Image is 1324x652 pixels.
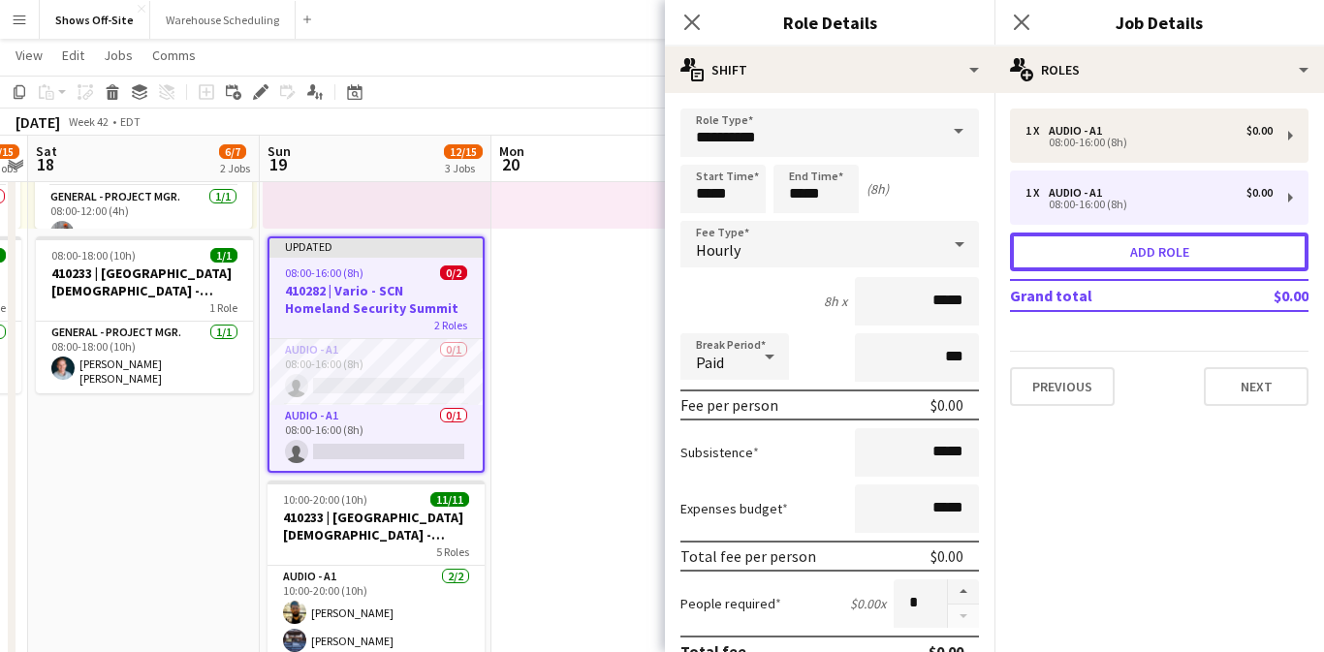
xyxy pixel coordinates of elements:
[948,579,979,605] button: Increase
[64,114,112,129] span: Week 42
[144,43,204,68] a: Comms
[152,47,196,64] span: Comms
[283,492,367,507] span: 10:00-20:00 (10h)
[33,153,57,175] span: 18
[1010,367,1115,406] button: Previous
[1049,124,1110,138] div: Audio - A1
[219,144,246,159] span: 6/7
[680,546,816,566] div: Total fee per person
[269,282,483,317] h3: 410282 | Vario - SCN Homeland Security Summit
[930,395,963,415] div: $0.00
[36,264,253,299] h3: 410233 | [GEOGRAPHIC_DATA][DEMOGRAPHIC_DATA] - Frequency Camp FFA 2025
[696,240,741,260] span: Hourly
[36,322,253,393] app-card-role: General - Project Mgr.1/108:00-18:00 (10h)[PERSON_NAME] [PERSON_NAME]
[265,153,291,175] span: 19
[850,595,886,612] div: $0.00 x
[930,546,963,566] div: $0.00
[665,47,994,93] div: Shift
[430,492,469,507] span: 11/11
[96,43,141,68] a: Jobs
[104,47,133,64] span: Jobs
[210,248,237,263] span: 1/1
[1204,367,1308,406] button: Next
[680,500,788,517] label: Expenses budget
[268,236,485,473] app-job-card: Updated08:00-16:00 (8h)0/2410282 | Vario - SCN Homeland Security Summit2 RolesAudio - A10/108:00-...
[54,43,92,68] a: Edit
[269,238,483,254] div: Updated
[680,595,781,612] label: People required
[36,142,57,160] span: Sat
[16,112,60,132] div: [DATE]
[696,353,724,372] span: Paid
[496,153,524,175] span: 20
[209,300,237,315] span: 1 Role
[150,1,296,39] button: Warehouse Scheduling
[285,265,363,280] span: 08:00-16:00 (8h)
[1025,186,1049,200] div: 1 x
[62,47,84,64] span: Edit
[994,10,1324,35] h3: Job Details
[1010,233,1308,271] button: Add role
[1025,124,1049,138] div: 1 x
[40,1,150,39] button: Shows Off-Site
[1010,280,1217,311] td: Grand total
[444,144,483,159] span: 12/15
[680,444,759,461] label: Subsistence
[1217,280,1308,311] td: $0.00
[1025,138,1273,147] div: 08:00-16:00 (8h)
[436,544,469,559] span: 5 Roles
[220,161,250,175] div: 2 Jobs
[120,114,141,129] div: EDT
[8,43,50,68] a: View
[867,180,889,198] div: (8h)
[268,142,291,160] span: Sun
[499,142,524,160] span: Mon
[51,248,136,263] span: 08:00-18:00 (10h)
[994,47,1324,93] div: Roles
[1049,186,1110,200] div: Audio - A1
[36,236,253,393] app-job-card: 08:00-18:00 (10h)1/1410233 | [GEOGRAPHIC_DATA][DEMOGRAPHIC_DATA] - Frequency Camp FFA 20251 RoleG...
[268,509,485,543] h3: 410233 | [GEOGRAPHIC_DATA][DEMOGRAPHIC_DATA] - Frequency Camp FFA 2025
[440,265,467,280] span: 0/2
[824,293,847,310] div: 8h x
[269,405,483,471] app-card-role: Audio - A10/108:00-16:00 (8h)
[1025,200,1273,209] div: 08:00-16:00 (8h)
[434,318,467,332] span: 2 Roles
[680,395,778,415] div: Fee per person
[16,47,43,64] span: View
[1246,124,1273,138] div: $0.00
[269,339,483,405] app-card-role: Audio - A10/108:00-16:00 (8h)
[35,186,252,252] app-card-role: General - Project Mgr.1/108:00-12:00 (4h)[PERSON_NAME]
[665,10,994,35] h3: Role Details
[445,161,482,175] div: 3 Jobs
[1246,186,1273,200] div: $0.00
